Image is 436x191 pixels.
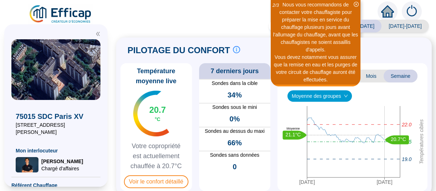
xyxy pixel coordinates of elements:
tspan: 20.5 [401,139,411,145]
tspan: 19.0 [402,156,411,162]
text: 20.7°C [391,137,406,142]
span: Sondes sans données [199,151,271,159]
span: 66% [228,138,242,148]
span: Sondes dans la cible [199,80,271,87]
span: Semaine [384,70,417,82]
span: Votre copropriété est actuellement chauffée à 20.7°C [123,141,189,171]
tspan: 22.0 [401,122,411,127]
i: 2 / 3 [272,2,279,8]
span: [STREET_ADDRESS][PERSON_NAME] [16,121,96,136]
img: indicateur températures [133,91,169,136]
span: Température moyenne live [123,66,189,86]
span: 0 [233,162,237,172]
img: alerts [402,1,422,21]
span: 0% [229,114,240,124]
img: efficap energie logo [28,4,93,24]
span: [PERSON_NAME] [41,158,83,165]
text: 21.1°C [286,132,301,137]
img: Chargé d'affaires [16,157,38,172]
div: Vous devez notamment vous assurer que la remise en eau et les purges de votre circuit de chauffag... [272,54,359,84]
span: 7 derniers jours [211,66,259,76]
span: Saison analysée [269,20,332,32]
span: 20.7 [149,104,166,116]
span: Chargé d'affaires [41,165,83,172]
span: [DATE]-[DATE] [381,20,429,32]
span: PILOTAGE DU CONFORT [128,45,230,56]
span: double-left [95,31,100,36]
span: Mon interlocuteur [16,147,96,154]
span: 34% [228,90,242,100]
span: home [381,5,394,18]
span: °C [155,116,160,123]
span: Mois [359,70,384,82]
span: close-circle [354,2,359,7]
span: Moyenne des groupes [292,91,348,101]
tspan: Températures cibles [419,120,424,165]
div: Nous vous recommandons de contacter votre chauffagiste pour préparer la mise en service du chauff... [272,1,359,54]
span: Sondes au dessus du maxi [199,127,271,135]
span: down [344,94,348,98]
span: Sondes sous le mini [199,104,271,111]
text: Moyenne [286,127,300,131]
tspan: [DATE] [299,179,315,185]
tspan: [DATE] [377,179,392,185]
span: 75015 SDC Paris XV [16,111,96,121]
span: info-circle [233,46,240,53]
span: Voir le confort détaillé [124,175,188,188]
span: Référent Chauffage [11,182,100,189]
